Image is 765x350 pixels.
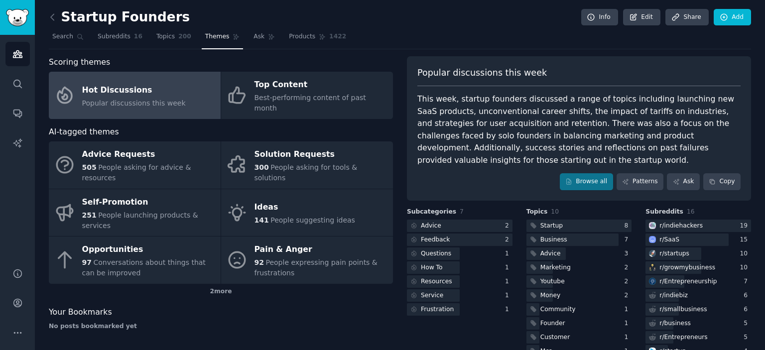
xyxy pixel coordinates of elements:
[540,277,565,286] div: Youtube
[82,258,92,266] span: 97
[82,258,206,277] span: Conversations about things that can be improved
[740,235,751,244] div: 15
[505,235,512,244] div: 2
[645,275,751,288] a: Entrepreneurshipr/Entrepreneurship7
[134,32,142,41] span: 16
[625,333,632,342] div: 1
[421,235,450,244] div: Feedback
[52,32,73,41] span: Search
[407,233,512,246] a: Feedback2
[250,29,278,49] a: Ask
[49,29,87,49] a: Search
[714,9,751,26] a: Add
[645,303,751,316] a: r/smallbusiness6
[407,289,512,302] a: Service1
[645,220,751,232] a: indiehackersr/indiehackers19
[221,189,393,236] a: Ideas141People suggesting ideas
[526,303,632,316] a: Community1
[421,222,441,231] div: Advice
[255,77,388,93] div: Top Content
[625,277,632,286] div: 2
[645,208,683,217] span: Subreddits
[665,9,708,26] a: Share
[740,263,751,272] div: 10
[659,277,717,286] div: r/ Entrepreneurship
[49,126,119,138] span: AI-tagged themes
[645,247,751,260] a: startupsr/startups10
[255,163,358,182] span: People asking for tools & solutions
[625,263,632,272] div: 2
[740,222,751,231] div: 19
[540,291,561,300] div: Money
[645,331,751,344] a: r/Entrepreneurs5
[221,141,393,189] a: Solution Requests300People asking for tools & solutions
[255,163,269,171] span: 300
[625,291,632,300] div: 2
[623,9,660,26] a: Edit
[49,9,190,25] h2: Startup Founders
[526,208,548,217] span: Topics
[49,141,221,189] a: Advice Requests505People asking for advice & resources
[659,235,679,244] div: r/ SaaS
[744,305,751,314] div: 6
[645,317,751,330] a: r/business5
[82,163,191,182] span: People asking for advice & resources
[617,173,663,190] a: Patterns
[581,9,618,26] a: Info
[625,222,632,231] div: 8
[205,32,230,41] span: Themes
[526,289,632,302] a: Money2
[6,9,29,26] img: GummySearch logo
[526,247,632,260] a: Advice3
[82,163,97,171] span: 505
[540,333,570,342] div: Customer
[505,277,512,286] div: 1
[560,173,613,190] a: Browse all
[421,305,454,314] div: Frustration
[625,235,632,244] div: 7
[551,208,559,215] span: 10
[526,331,632,344] a: Customer1
[82,194,216,210] div: Self-Promotion
[49,56,110,69] span: Scoring themes
[625,319,632,328] div: 1
[667,173,700,190] a: Ask
[178,32,191,41] span: 200
[255,216,269,224] span: 141
[659,222,703,231] div: r/ indiehackers
[540,249,561,258] div: Advice
[421,291,443,300] div: Service
[289,32,315,41] span: Products
[407,220,512,232] a: Advice2
[744,333,751,342] div: 5
[417,93,741,166] div: This week, startup founders discussed a range of topics including launching new SaaS products, un...
[649,278,656,285] img: Entrepreneurship
[460,208,464,215] span: 7
[202,29,244,49] a: Themes
[421,249,451,258] div: Questions
[94,29,146,49] a: Subreddits16
[407,247,512,260] a: Questions1
[505,249,512,258] div: 1
[649,222,656,229] img: indiehackers
[526,275,632,288] a: Youtube2
[540,263,571,272] div: Marketing
[540,222,563,231] div: Startup
[740,249,751,258] div: 10
[687,208,695,215] span: 16
[659,305,707,314] div: r/ smallbusiness
[82,99,186,107] span: Popular discussions this week
[649,250,656,257] img: startups
[540,235,567,244] div: Business
[625,249,632,258] div: 3
[49,284,393,300] div: 2 more
[649,264,656,271] img: growmybusiness
[625,305,632,314] div: 1
[659,319,691,328] div: r/ business
[49,306,112,319] span: Your Bookmarks
[254,32,264,41] span: Ask
[407,261,512,274] a: How To1
[49,189,221,236] a: Self-Promotion251People launching products & services
[744,291,751,300] div: 6
[421,277,452,286] div: Resources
